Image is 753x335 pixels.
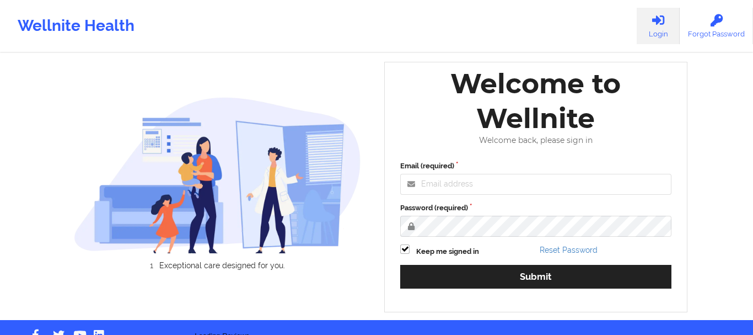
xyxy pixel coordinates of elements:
label: Email (required) [400,161,671,172]
a: Forgot Password [680,8,753,44]
div: Welcome back, please sign in [392,136,679,145]
label: Keep me signed in [416,246,479,257]
img: wellnite-auth-hero_200.c722682e.png [74,97,362,253]
a: Reset Password [540,246,598,254]
a: Login [637,8,680,44]
input: Email address [400,174,671,195]
button: Submit [400,265,671,289]
li: Exceptional care designed for you. [83,261,361,270]
label: Password (required) [400,203,671,214]
div: Welcome to Wellnite [392,66,679,136]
